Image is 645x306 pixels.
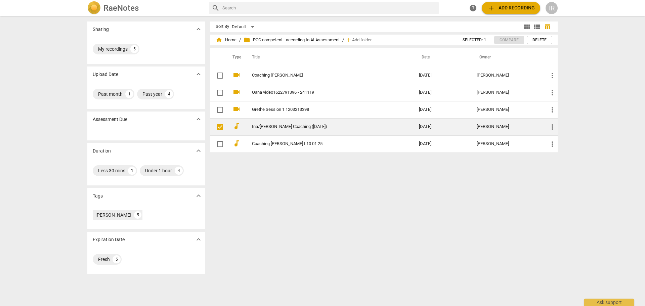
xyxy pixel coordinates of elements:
[98,46,128,52] div: My recordings
[98,167,125,174] div: Less 30 mins
[548,72,556,80] span: more_vert
[195,115,203,123] span: expand_more
[548,106,556,114] span: more_vert
[414,84,472,101] td: [DATE]
[244,37,340,43] span: PCC competent - according to AI Assessment
[87,1,101,15] img: Logo
[477,107,537,112] div: [PERSON_NAME]
[216,37,236,43] span: Home
[93,71,118,78] p: Upload Date
[195,147,203,155] span: expand_more
[145,167,172,174] div: Under 1 hour
[584,299,634,306] div: Ask support
[244,48,414,67] th: Title
[252,107,395,112] a: Grethe Session 1 1203213398
[232,71,241,79] span: videocam
[546,2,558,14] button: IR
[212,4,220,12] span: search
[232,122,241,130] span: audiotrack
[414,101,472,118] td: [DATE]
[195,25,203,33] span: expand_more
[232,21,257,32] div: Default
[95,212,131,218] div: [PERSON_NAME]
[98,256,110,263] div: Fresh
[93,147,111,155] p: Duration
[232,88,241,96] span: videocam
[532,37,547,43] span: Delete
[487,4,495,12] span: add
[193,69,204,79] button: Show more
[93,192,103,200] p: Tags
[252,73,395,78] a: Coaching [PERSON_NAME]
[113,255,121,263] div: 5
[130,45,138,53] div: 5
[239,38,241,43] span: /
[193,24,204,34] button: Show more
[482,2,540,14] button: Upload
[542,22,552,32] button: Table view
[533,23,541,31] span: view_list
[477,141,537,146] div: [PERSON_NAME]
[523,23,531,31] span: view_module
[195,70,203,78] span: expand_more
[193,191,204,201] button: Show more
[193,146,204,156] button: Show more
[103,3,139,13] h2: RaeNotes
[165,90,173,98] div: 4
[414,135,472,152] td: [DATE]
[252,90,395,95] a: Oana video1622791396 - 241119
[414,48,472,67] th: Date
[477,124,537,129] div: [PERSON_NAME]
[125,90,133,98] div: 1
[532,22,542,32] button: List view
[193,114,204,124] button: Show more
[232,139,241,147] span: audiotrack
[193,234,204,245] button: Show more
[93,26,109,33] p: Sharing
[134,211,141,219] div: 5
[227,48,244,67] th: Type
[175,167,183,175] div: 4
[414,118,472,135] td: [DATE]
[142,91,162,97] div: Past year
[216,24,229,29] div: Sort By
[548,89,556,97] span: more_vert
[252,141,395,146] a: Coaching [PERSON_NAME] I 10 01 25
[342,38,344,43] span: /
[487,4,535,12] span: Add recording
[548,140,556,148] span: more_vert
[548,123,556,131] span: more_vert
[98,91,123,97] div: Past month
[222,3,436,13] input: Search
[477,90,537,95] div: [PERSON_NAME]
[469,4,477,12] span: help
[522,22,532,32] button: Tile view
[93,116,127,123] p: Assessment Due
[244,37,250,43] span: folder
[463,37,486,43] span: Selected: 1
[216,37,222,43] span: home
[345,37,352,43] span: add
[128,167,136,175] div: 1
[232,105,241,113] span: videocam
[477,73,537,78] div: [PERSON_NAME]
[87,1,204,15] a: LogoRaeNotes
[352,38,372,43] span: Add folder
[457,36,491,44] button: Selected: 1
[195,235,203,244] span: expand_more
[93,236,125,243] p: Expiration Date
[252,124,395,129] a: Ina/[PERSON_NAME] Coaching ([DATE])
[195,192,203,200] span: expand_more
[471,48,543,67] th: Owner
[527,36,552,44] button: Delete
[467,2,479,14] a: Help
[414,67,472,84] td: [DATE]
[544,24,551,30] span: table_chart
